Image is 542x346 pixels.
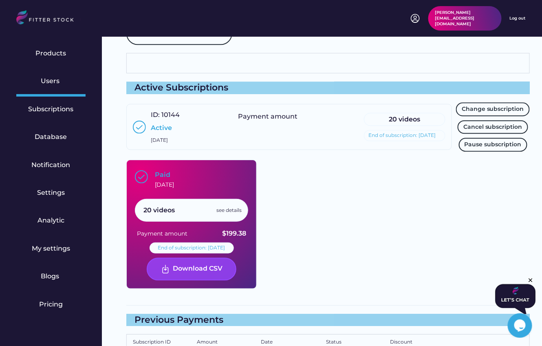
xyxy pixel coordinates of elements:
[155,181,174,189] div: [DATE]
[151,110,180,119] div: ID: 10144
[35,132,67,141] div: Database
[37,188,65,197] div: Settings
[39,300,63,309] div: Pricing
[458,120,528,134] button: Cancel subscription
[173,264,223,274] div: Download CSV
[456,102,530,116] button: Change subscription
[29,105,74,114] div: Subscriptions
[216,207,242,214] div: see details
[32,244,70,253] div: My settings
[222,229,246,238] div: $199.38
[510,15,526,21] div: Log out
[161,264,170,274] img: Frame%20%287%29.svg
[435,10,495,27] div: [PERSON_NAME][EMAIL_ADDRESS][DOMAIN_NAME]
[36,49,66,58] div: Products
[495,277,536,314] iframe: chat widget
[410,13,420,23] img: profile-circle.svg
[41,272,61,281] div: Blogs
[16,10,81,27] img: LOGO.svg
[137,230,187,238] div: Payment amount
[126,314,530,326] div: Previous Payments
[133,121,146,134] img: Group%201000002397.svg
[37,216,64,225] div: Analytic
[135,170,148,183] img: Group%201000002397.svg
[158,245,225,251] div: End of subscription: [DATE]
[459,138,527,152] button: Pause subscription
[143,206,175,215] div: 20 videos
[155,170,170,179] div: Paid
[32,161,71,170] div: Notification
[368,132,436,139] div: End of subscription: [DATE]
[126,82,530,94] div: Active Subscriptions
[151,123,172,132] div: Active
[238,112,300,121] div: Payment amount
[508,313,534,338] iframe: chat widget
[368,115,441,124] div: 20 videos
[151,137,168,144] div: [DATE]
[41,77,61,86] div: Users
